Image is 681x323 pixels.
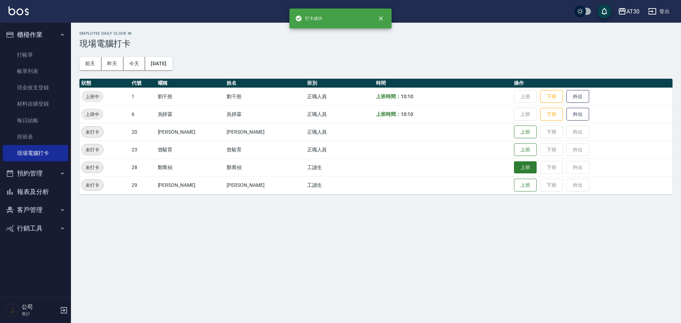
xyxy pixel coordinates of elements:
td: [PERSON_NAME] [225,123,305,141]
td: 吳靜霖 [225,105,305,123]
th: 班別 [305,79,375,88]
button: 上班 [514,126,537,139]
td: 吳靜霖 [156,105,225,123]
td: 正職人員 [305,88,375,105]
th: 時間 [374,79,512,88]
td: 曾駿育 [156,141,225,158]
td: 28 [130,158,156,176]
h3: 現場電腦打卡 [79,39,672,49]
img: Person [6,303,20,317]
img: Logo [9,6,29,15]
button: 下班 [540,108,563,121]
span: 10:10 [401,94,413,99]
button: close [373,11,389,26]
button: 昨天 [101,57,123,70]
button: 行銷工具 [3,219,68,238]
button: save [597,4,611,18]
span: 10:10 [401,111,413,117]
button: 上班 [514,143,537,156]
button: 登出 [645,5,672,18]
b: 上班時間： [376,94,401,99]
span: 未打卡 [82,164,103,171]
button: 預約管理 [3,164,68,183]
td: [PERSON_NAME] [156,123,225,141]
button: 上班 [514,179,537,192]
td: 工讀生 [305,176,375,194]
button: 客戶管理 [3,201,68,219]
button: AT30 [615,4,642,19]
td: 鄭喬禎 [225,158,305,176]
a: 現金收支登錄 [3,79,68,96]
td: 正職人員 [305,141,375,158]
button: 上班 [514,161,537,174]
a: 打帳單 [3,47,68,63]
td: 鄭喬禎 [156,158,225,176]
span: 上班中 [81,111,104,118]
b: 上班時間： [376,111,401,117]
button: 今天 [123,57,145,70]
td: 1 [130,88,156,105]
td: 20 [130,123,156,141]
button: 前天 [79,57,101,70]
a: 材料自購登錄 [3,96,68,112]
button: 外出 [566,108,589,121]
a: 排班表 [3,129,68,145]
th: 狀態 [79,79,130,88]
span: 未打卡 [82,182,103,189]
button: 櫃檯作業 [3,26,68,44]
button: 下班 [540,90,563,103]
button: 外出 [566,90,589,103]
span: 打卡成功 [295,15,322,22]
td: 6 [130,105,156,123]
td: 正職人員 [305,105,375,123]
button: [DATE] [145,57,172,70]
span: 未打卡 [82,146,103,154]
td: 曾駿育 [225,141,305,158]
td: 23 [130,141,156,158]
td: [PERSON_NAME] [156,176,225,194]
td: 工讀生 [305,158,375,176]
a: 現場電腦打卡 [3,145,68,161]
h5: 公司 [22,303,58,311]
button: 報表及分析 [3,183,68,201]
h2: Employee Daily Clock In [79,31,672,36]
td: 正職人員 [305,123,375,141]
th: 操作 [512,79,672,88]
th: 暱稱 [156,79,225,88]
span: 未打卡 [82,128,103,136]
div: AT30 [626,7,640,16]
td: 劉千慈 [156,88,225,105]
td: 劉千慈 [225,88,305,105]
td: 29 [130,176,156,194]
p: 會計 [22,311,58,317]
th: 代號 [130,79,156,88]
th: 姓名 [225,79,305,88]
span: 上班中 [81,93,104,100]
a: 每日結帳 [3,112,68,129]
td: [PERSON_NAME] [225,176,305,194]
a: 帳單列表 [3,63,68,79]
